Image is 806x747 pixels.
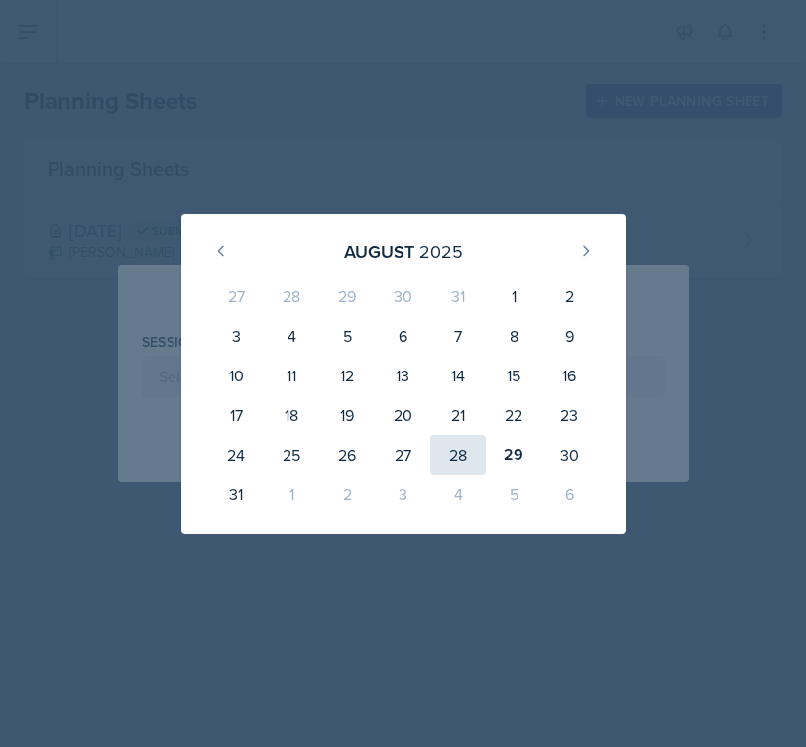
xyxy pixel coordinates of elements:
[430,276,486,316] div: 31
[541,356,597,395] div: 16
[344,238,414,265] div: August
[375,475,430,514] div: 3
[430,316,486,356] div: 7
[264,316,319,356] div: 4
[486,395,541,435] div: 22
[375,435,430,475] div: 27
[541,435,597,475] div: 30
[486,276,541,316] div: 1
[375,395,430,435] div: 20
[209,395,265,435] div: 17
[209,356,265,395] div: 10
[319,316,375,356] div: 5
[486,316,541,356] div: 8
[430,475,486,514] div: 4
[209,475,265,514] div: 31
[319,475,375,514] div: 2
[209,316,265,356] div: 3
[430,356,486,395] div: 14
[430,395,486,435] div: 21
[375,316,430,356] div: 6
[209,276,265,316] div: 27
[319,395,375,435] div: 19
[264,435,319,475] div: 25
[264,276,319,316] div: 28
[375,276,430,316] div: 30
[486,435,541,475] div: 29
[264,356,319,395] div: 11
[319,276,375,316] div: 29
[209,435,265,475] div: 24
[419,238,463,265] div: 2025
[430,435,486,475] div: 28
[541,395,597,435] div: 23
[264,475,319,514] div: 1
[541,276,597,316] div: 2
[319,435,375,475] div: 26
[375,356,430,395] div: 13
[541,316,597,356] div: 9
[264,395,319,435] div: 18
[486,475,541,514] div: 5
[319,356,375,395] div: 12
[486,356,541,395] div: 15
[541,475,597,514] div: 6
